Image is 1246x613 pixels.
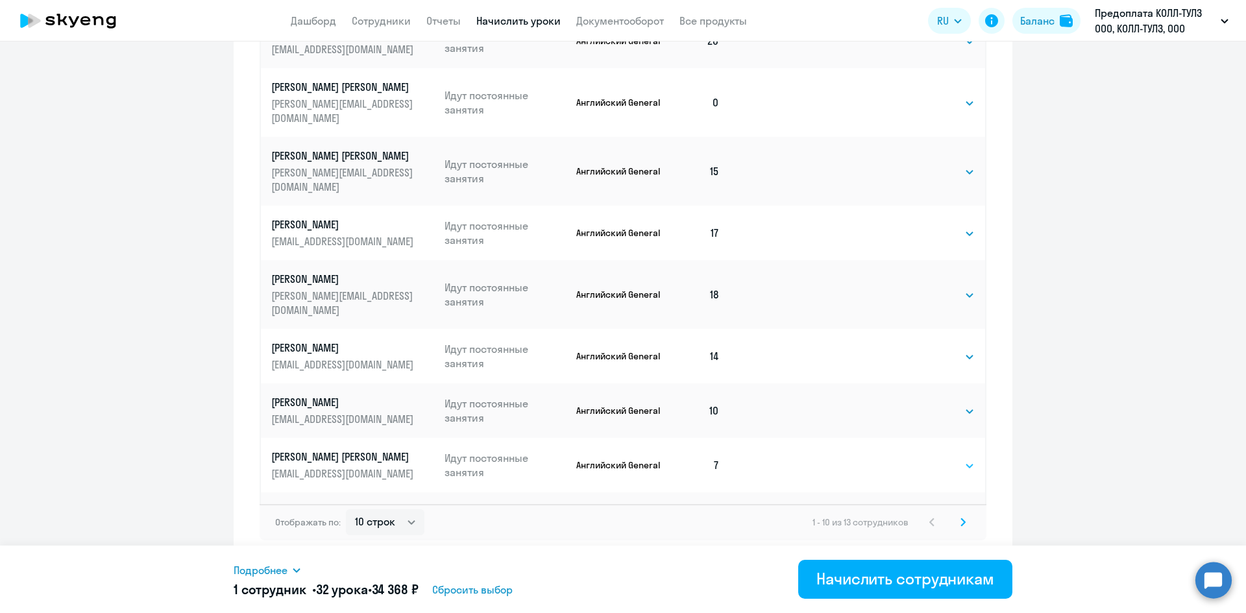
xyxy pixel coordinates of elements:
[271,466,417,481] p: [EMAIL_ADDRESS][DOMAIN_NAME]
[271,97,417,125] p: [PERSON_NAME][EMAIL_ADDRESS][DOMAIN_NAME]
[352,14,411,27] a: Сотрудники
[271,341,434,372] a: [PERSON_NAME][EMAIL_ADDRESS][DOMAIN_NAME]
[271,149,434,194] a: [PERSON_NAME] [PERSON_NAME][PERSON_NAME][EMAIL_ADDRESS][DOMAIN_NAME]
[234,581,418,599] h5: 1 сотрудник • •
[576,459,664,471] p: Английский General
[576,405,664,416] p: Английский General
[271,412,417,426] p: [EMAIL_ADDRESS][DOMAIN_NAME]
[316,581,368,597] span: 32 урока
[664,137,730,206] td: 15
[937,13,949,29] span: RU
[1088,5,1235,36] button: Предоплата КОЛЛ-ТУЛЗ ООО, КОЛЛ-ТУЛЗ, ООО
[445,219,567,247] p: Идут постоянные занятия
[576,227,664,239] p: Английский General
[271,80,417,94] p: [PERSON_NAME] [PERSON_NAME]
[271,42,417,56] p: [EMAIL_ADDRESS][DOMAIN_NAME]
[812,516,909,528] span: 1 - 10 из 13 сотрудников
[576,165,664,177] p: Английский General
[664,260,730,329] td: 18
[445,451,567,479] p: Идут постоянные занятия
[234,562,287,578] span: Подробнее
[664,438,730,492] td: 7
[664,206,730,260] td: 17
[816,568,994,589] div: Начислить сотрудникам
[928,8,971,34] button: RU
[664,383,730,438] td: 10
[291,14,336,27] a: Дашборд
[664,68,730,137] td: 0
[445,396,567,425] p: Идут постоянные занятия
[798,560,1012,599] button: Начислить сотрудникам
[445,280,567,309] p: Идут постоянные занятия
[576,14,664,27] a: Документооборот
[445,88,567,117] p: Идут постоянные занятия
[271,165,417,194] p: [PERSON_NAME][EMAIL_ADDRESS][DOMAIN_NAME]
[1012,8,1081,34] button: Балансbalance
[271,450,417,464] p: [PERSON_NAME] [PERSON_NAME]
[271,217,434,248] a: [PERSON_NAME][EMAIL_ADDRESS][DOMAIN_NAME]
[271,289,417,317] p: [PERSON_NAME][EMAIL_ADDRESS][DOMAIN_NAME]
[271,217,417,232] p: [PERSON_NAME]
[271,357,417,372] p: [EMAIL_ADDRESS][DOMAIN_NAME]
[1020,13,1055,29] div: Баланс
[271,395,417,409] p: [PERSON_NAME]
[275,516,341,528] span: Отображать по:
[576,97,664,108] p: Английский General
[576,350,664,362] p: Английский General
[576,289,664,300] p: Английский General
[271,272,417,286] p: [PERSON_NAME]
[445,342,567,370] p: Идут постоянные занятия
[426,14,461,27] a: Отчеты
[271,272,434,317] a: [PERSON_NAME][PERSON_NAME][EMAIL_ADDRESS][DOMAIN_NAME]
[679,14,747,27] a: Все продукты
[664,492,730,561] td: 29
[271,341,417,355] p: [PERSON_NAME]
[372,581,419,597] span: 34 368 ₽
[271,450,434,481] a: [PERSON_NAME] [PERSON_NAME][EMAIL_ADDRESS][DOMAIN_NAME]
[271,234,417,248] p: [EMAIL_ADDRESS][DOMAIN_NAME]
[445,157,567,186] p: Идут постоянные занятия
[271,395,434,426] a: [PERSON_NAME][EMAIL_ADDRESS][DOMAIN_NAME]
[1060,14,1073,27] img: balance
[664,329,730,383] td: 14
[271,149,417,163] p: [PERSON_NAME] [PERSON_NAME]
[432,582,513,597] span: Сбросить выбор
[1095,5,1215,36] p: Предоплата КОЛЛ-ТУЛЗ ООО, КОЛЛ-ТУЛЗ, ООО
[476,14,561,27] a: Начислить уроки
[271,80,434,125] a: [PERSON_NAME] [PERSON_NAME][PERSON_NAME][EMAIL_ADDRESS][DOMAIN_NAME]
